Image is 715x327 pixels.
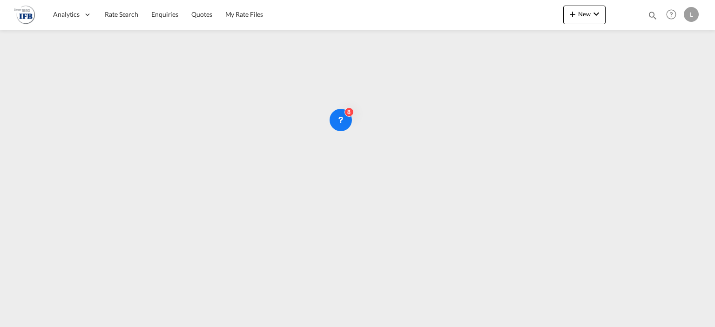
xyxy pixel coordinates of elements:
span: Enquiries [151,10,178,18]
span: New [567,10,602,18]
span: Analytics [53,10,80,19]
img: de31bbe0256b11eebba44b54815f083d.png [14,4,35,25]
span: My Rate Files [225,10,263,18]
span: Help [663,7,679,22]
div: L [684,7,699,22]
div: Help [663,7,684,23]
md-icon: icon-plus 400-fg [567,8,578,20]
md-icon: icon-magnify [648,10,658,20]
span: Quotes [191,10,212,18]
md-icon: icon-chevron-down [591,8,602,20]
button: icon-plus 400-fgNewicon-chevron-down [563,6,606,24]
span: Rate Search [105,10,138,18]
div: icon-magnify [648,10,658,24]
